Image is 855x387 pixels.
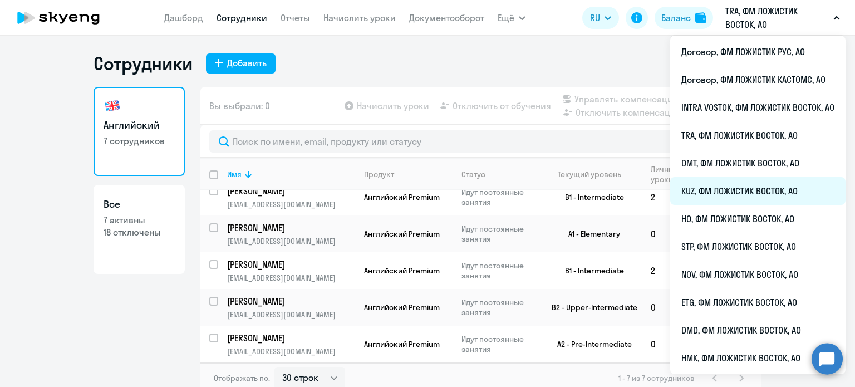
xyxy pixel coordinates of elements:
[281,12,310,23] a: Отчеты
[642,179,690,215] td: 2
[227,332,353,344] p: [PERSON_NAME]
[104,226,175,238] p: 18 отключены
[104,197,175,212] h3: Все
[104,97,121,115] img: english
[227,332,355,344] a: [PERSON_NAME]
[655,7,713,29] button: Балансbalance
[538,289,642,326] td: B2 - Upper-Intermediate
[720,4,846,31] button: TRA, ФМ ЛОЖИСТИК ВОСТОК, АО
[651,164,682,184] div: Личные уроки
[461,169,538,179] div: Статус
[209,99,270,112] span: Вы выбрали: 0
[461,169,485,179] div: Статус
[364,169,452,179] div: Продукт
[227,222,355,234] a: [PERSON_NAME]
[323,12,396,23] a: Начислить уроки
[661,11,691,25] div: Баланс
[618,373,695,383] span: 1 - 7 из 7 сотрудников
[227,346,355,356] p: [EMAIL_ADDRESS][DOMAIN_NAME]
[538,215,642,252] td: A1 - Elementary
[227,258,353,271] p: [PERSON_NAME]
[642,252,690,289] td: 2
[364,229,440,239] span: Английский Premium
[227,295,353,307] p: [PERSON_NAME]
[461,261,538,281] p: Идут постоянные занятия
[695,12,706,23] img: balance
[590,11,600,25] span: RU
[651,164,689,184] div: Личные уроки
[538,252,642,289] td: B1 - Intermediate
[670,36,846,374] ul: Ещё
[498,11,514,25] span: Ещё
[227,56,267,70] div: Добавить
[104,135,175,147] p: 7 сотрудников
[227,295,355,307] a: [PERSON_NAME]
[461,297,538,317] p: Идут постоянные занятия
[725,4,829,31] p: TRA, ФМ ЛОЖИСТИК ВОСТОК, АО
[94,52,193,75] h1: Сотрудники
[364,266,440,276] span: Английский Premium
[364,192,440,202] span: Английский Premium
[227,236,355,246] p: [EMAIL_ADDRESS][DOMAIN_NAME]
[227,273,355,283] p: [EMAIL_ADDRESS][DOMAIN_NAME]
[364,339,440,349] span: Английский Premium
[209,130,753,153] input: Поиск по имени, email, продукту или статусу
[498,7,525,29] button: Ещё
[227,222,353,234] p: [PERSON_NAME]
[642,289,690,326] td: 0
[214,373,270,383] span: Отображать по:
[227,258,355,271] a: [PERSON_NAME]
[547,169,641,179] div: Текущий уровень
[227,310,355,320] p: [EMAIL_ADDRESS][DOMAIN_NAME]
[642,326,690,362] td: 0
[538,179,642,215] td: B1 - Intermediate
[364,169,394,179] div: Продукт
[94,185,185,274] a: Все7 активны18 отключены
[538,326,642,362] td: A2 - Pre-Intermediate
[217,12,267,23] a: Сотрудники
[206,53,276,74] button: Добавить
[461,334,538,354] p: Идут постоянные занятия
[104,118,175,133] h3: Английский
[227,169,355,179] div: Имя
[227,185,353,197] p: [PERSON_NAME]
[558,169,621,179] div: Текущий уровень
[582,7,619,29] button: RU
[94,87,185,176] a: Английский7 сотрудников
[227,199,355,209] p: [EMAIL_ADDRESS][DOMAIN_NAME]
[461,187,538,207] p: Идут постоянные занятия
[642,215,690,252] td: 0
[227,185,355,197] a: [PERSON_NAME]
[364,302,440,312] span: Английский Premium
[409,12,484,23] a: Документооборот
[227,169,242,179] div: Имя
[461,224,538,244] p: Идут постоянные занятия
[164,12,203,23] a: Дашборд
[104,214,175,226] p: 7 активны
